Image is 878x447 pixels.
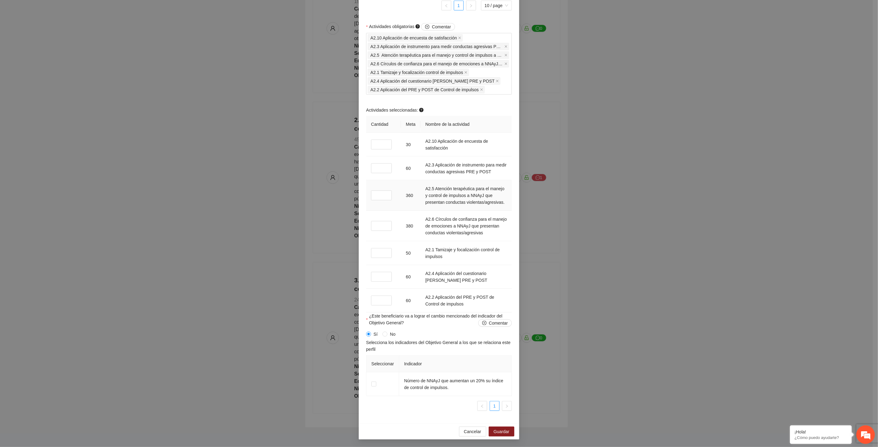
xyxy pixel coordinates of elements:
[482,321,487,326] span: plus-circle
[795,429,847,434] div: ¡Hola!
[504,45,508,48] span: close
[504,54,508,57] span: close
[454,1,463,10] a: 1
[370,69,463,76] span: A2.1 Tamizaje y focalización control de impulsos
[369,23,455,31] span: Actividades obligatorias
[366,116,401,133] th: Cantidad
[368,43,509,50] span: A2.3 Aplicación de instrumento para medir conductas agresivas PRE y POST
[416,24,420,29] span: question-circle
[368,86,485,93] span: A2.2 Aplicación del PRE y POST de Control de impulsos
[420,265,512,289] td: A2.4 Aplicación del cuestionario [PERSON_NAME] PRE y POST
[401,241,420,265] td: 50
[494,428,509,435] span: Guardar
[366,339,512,353] span: Selecciona los indicadores del Objetivo General a los que se relaciona este perfil
[490,401,500,411] li: 1
[420,241,512,265] td: A2.1 Tamizaje y focalización control de impulsos
[420,157,512,180] td: A2.3 Aplicación de instrumento para medir conductas agresivas PRE y POST
[441,1,451,10] li: Previous Page
[420,180,512,211] td: A2.5 Atención terapéutica para el manejo y control de impulsos a NNAyJ que presentan conductas vi...
[490,401,499,411] a: 1
[401,211,420,241] td: 380
[419,108,424,112] span: question-circle
[445,4,448,8] span: left
[399,372,512,396] td: Número de NNAyJ que aumentan un 20% su índice de control de impulsos.
[505,404,509,408] span: right
[466,1,476,10] button: right
[401,289,420,313] td: 60
[480,404,484,408] span: left
[464,71,467,74] span: close
[496,80,499,83] span: close
[477,401,487,411] li: Previous Page
[401,116,420,133] th: Meta
[370,78,495,84] span: A2.4 Aplicación del cuestionario [PERSON_NAME] PRE y POST
[401,157,420,180] td: 60
[369,313,512,327] span: ¿Este beneficiario va a lograr el cambio mencionado del indicador del Objetivo General?
[502,401,512,411] button: right
[371,331,380,338] span: Sí
[368,34,463,42] span: A2.10 Aplicación de encuesta de satisfacción
[459,427,486,437] button: Cancelar
[401,133,420,157] td: 30
[481,1,512,10] div: Page Size
[485,1,508,10] span: 10 / page
[469,4,473,8] span: right
[401,180,420,211] td: 360
[454,1,464,10] li: 1
[368,51,509,59] span: A2.5 Atención terapéutica para el manejo y control de impulsos a NNAyJ que presentan conductas vi...
[370,60,503,67] span: A2.6 Círculos de confianza para el manejo de emociones a NNAyJ que presentan conductas violentas/...
[504,62,508,65] span: close
[370,86,479,93] span: A2.2 Aplicación del PRE y POST de Control de impulsos
[432,23,451,30] span: Comentar
[795,435,847,440] p: ¿Cómo puedo ayudarte?
[489,427,514,437] button: Guardar
[420,116,512,133] th: Nombre de la actividad
[480,88,483,91] span: close
[368,77,500,85] span: A2.4 Aplicación del cuestionario MENA PRE y POST
[370,35,457,41] span: A2.10 Aplicación de encuesta de satisfacción
[502,401,512,411] li: Next Page
[478,319,512,327] button: ¿Este beneficiario va a lograr el cambio mencionado del indicador del Objetivo General?
[441,1,451,10] button: left
[370,43,503,50] span: A2.3 Aplicación de instrumento para medir conductas agresivas PRE y POST
[3,168,118,190] textarea: Escriba su mensaje y pulse “Intro”
[401,265,420,289] td: 60
[420,211,512,241] td: A2.6 Círculos de confianza para el manejo de emociones a NNAyJ que presentan conductas violentas/...
[36,82,85,145] span: Estamos en línea.
[477,401,487,411] button: left
[370,52,503,59] span: A2.5 Atención terapéutica para el manejo y control de impulsos a NNAyJ que presentan conductas vi...
[366,355,399,372] th: Seleccionar
[368,69,469,76] span: A2.1 Tamizaje y focalización control de impulsos
[464,428,481,435] span: Cancelar
[420,133,512,157] td: A2.10 Aplicación de encuesta de satisfacción
[387,331,398,338] span: No
[425,25,429,30] span: plus-circle
[466,1,476,10] li: Next Page
[399,355,512,372] th: Indicador
[368,60,509,68] span: A2.6 Círculos de confianza para el manejo de emociones a NNAyJ que presentan conductas violentas/...
[420,289,512,313] td: A2.2 Aplicación del PRE y POST de Control de impulsos
[366,107,425,113] span: Actividades seleccionadas:
[101,3,116,18] div: Minimizar ventana de chat en vivo
[458,36,461,39] span: close
[421,23,455,31] button: Actividades obligatorias question-circle
[489,320,508,326] span: Comentar
[32,31,104,39] div: Chatee con nosotros ahora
